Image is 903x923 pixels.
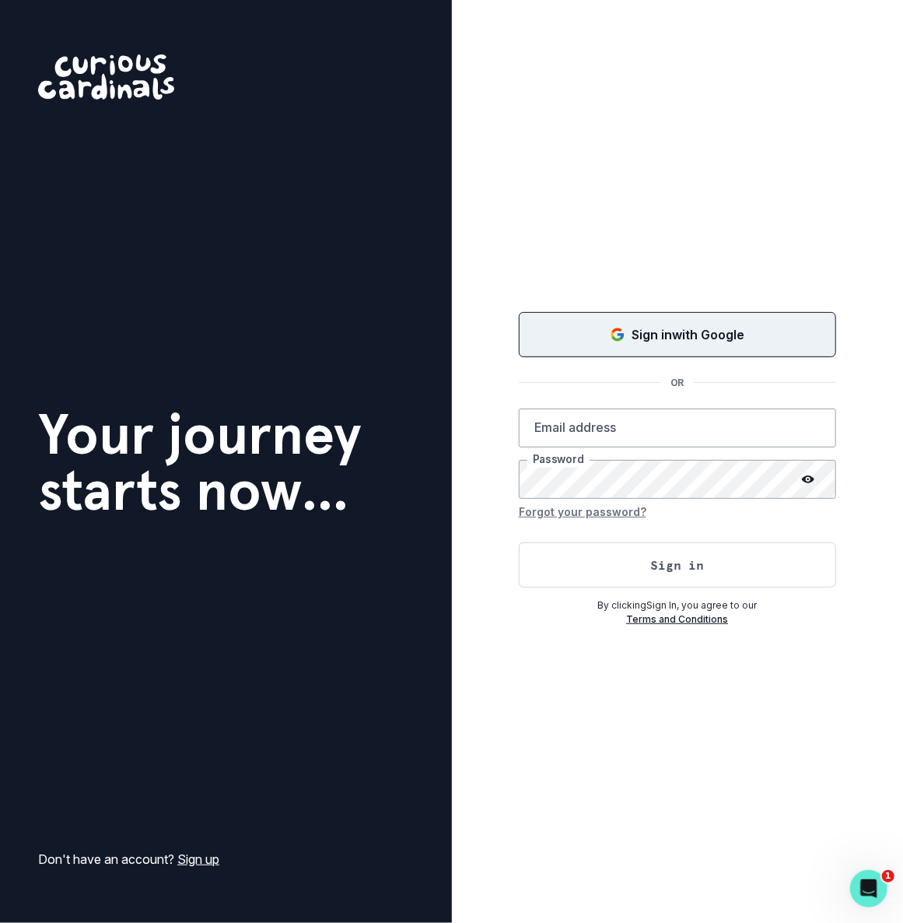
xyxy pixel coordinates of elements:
[519,542,836,588] button: Sign in
[519,312,836,357] button: Sign in with Google (GSuite)
[661,376,694,390] p: OR
[519,598,836,612] p: By clicking Sign In , you agree to our
[38,850,219,869] p: Don't have an account?
[882,870,894,883] span: 1
[632,325,744,344] p: Sign in with Google
[626,613,728,625] a: Terms and Conditions
[850,870,887,907] iframe: Intercom live chat
[38,406,362,518] h1: Your journey starts now...
[38,54,174,100] img: Curious Cardinals Logo
[177,851,219,867] a: Sign up
[519,499,646,524] button: Forgot your password?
